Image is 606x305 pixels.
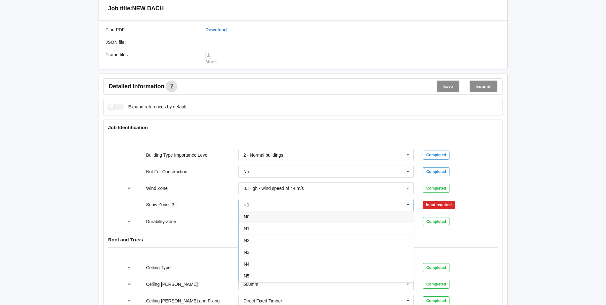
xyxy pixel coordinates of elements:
label: Building Type Importance Level [146,152,208,158]
div: Input required [423,201,455,209]
div: 3. High - wind speed of 44 m/s [243,186,304,191]
div: Plan PDF : [101,27,201,33]
label: Ceiling Type [146,265,171,270]
div: Completed [423,167,449,176]
label: Wind Zone [146,186,168,191]
button: reference-toggle [123,216,135,227]
div: 2 - Normal buildings [243,153,283,157]
div: Completed [423,263,449,272]
div: Completed [423,184,449,193]
a: Mitek [205,52,217,64]
div: 600mm [243,282,258,286]
button: reference-toggle [123,183,135,194]
label: Not For Construction [146,169,187,174]
h4: Job Identification [108,124,498,130]
span: N2 [244,238,249,243]
span: N4 [244,262,249,267]
label: Ceiling [PERSON_NAME] and Fixing [146,298,219,303]
span: Detailed information [109,83,165,89]
span: N5 [244,273,249,278]
span: N1 [244,226,249,231]
div: Direct Fixed Timber [243,299,282,303]
h3: NEW BACH [132,5,164,12]
div: No [243,169,249,174]
button: reference-toggle [123,278,135,290]
label: Durability Zone [146,219,176,224]
span: N0 [244,214,249,219]
label: Expand references by default [108,104,187,110]
div: Completed [423,280,449,289]
label: Ceiling [PERSON_NAME] [146,282,198,287]
button: reference-toggle [123,262,135,273]
h4: Roof and Truss [108,237,498,243]
a: Download [205,27,227,32]
label: Snow Zone [146,202,170,207]
h3: Job title: [108,5,132,12]
div: Completed [423,217,449,226]
div: Completed [423,151,449,160]
span: N3 [244,250,249,255]
div: Frame files : [101,51,201,65]
div: JSON file : [101,39,201,45]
